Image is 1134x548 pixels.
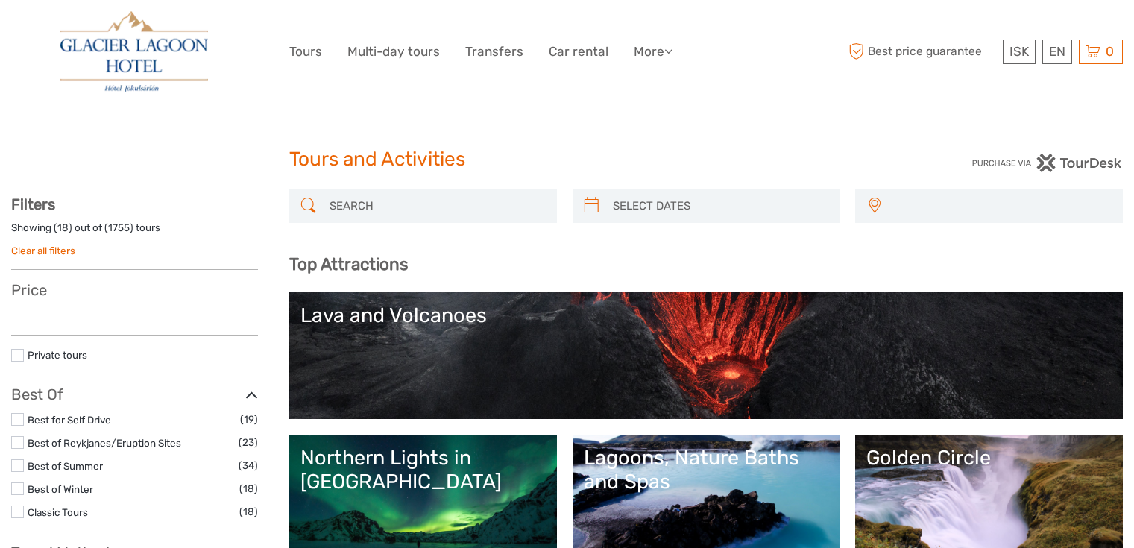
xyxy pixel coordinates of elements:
[239,434,258,451] span: (23)
[289,41,322,63] a: Tours
[1103,44,1116,59] span: 0
[60,11,208,92] img: 2790-86ba44ba-e5e5-4a53-8ab7-28051417b7bc_logo_big.jpg
[28,414,111,426] a: Best for Self Drive
[549,41,608,63] a: Car rental
[1009,44,1029,59] span: ISK
[28,506,88,518] a: Classic Tours
[239,457,258,474] span: (34)
[28,349,87,361] a: Private tours
[11,281,258,299] h3: Price
[57,221,69,235] label: 18
[239,480,258,497] span: (18)
[289,254,408,274] b: Top Attractions
[607,193,833,219] input: SELECT DATES
[239,503,258,520] span: (18)
[11,195,55,213] strong: Filters
[240,411,258,428] span: (19)
[584,446,829,494] div: Lagoons, Nature Baths and Spas
[634,41,672,63] a: More
[347,41,440,63] a: Multi-day tours
[108,221,130,235] label: 1755
[289,148,845,171] h1: Tours and Activities
[300,303,1112,408] a: Lava and Volcanoes
[866,446,1112,470] div: Golden Circle
[1042,40,1072,64] div: EN
[28,483,93,495] a: Best of Winter
[324,193,549,219] input: SEARCH
[11,221,258,244] div: Showing ( ) out of ( ) tours
[11,245,75,256] a: Clear all filters
[465,41,523,63] a: Transfers
[300,303,1112,327] div: Lava and Volcanoes
[28,437,181,449] a: Best of Reykjanes/Eruption Sites
[971,154,1123,172] img: PurchaseViaTourDesk.png
[11,385,258,403] h3: Best Of
[845,40,999,64] span: Best price guarantee
[28,460,103,472] a: Best of Summer
[300,446,546,494] div: Northern Lights in [GEOGRAPHIC_DATA]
